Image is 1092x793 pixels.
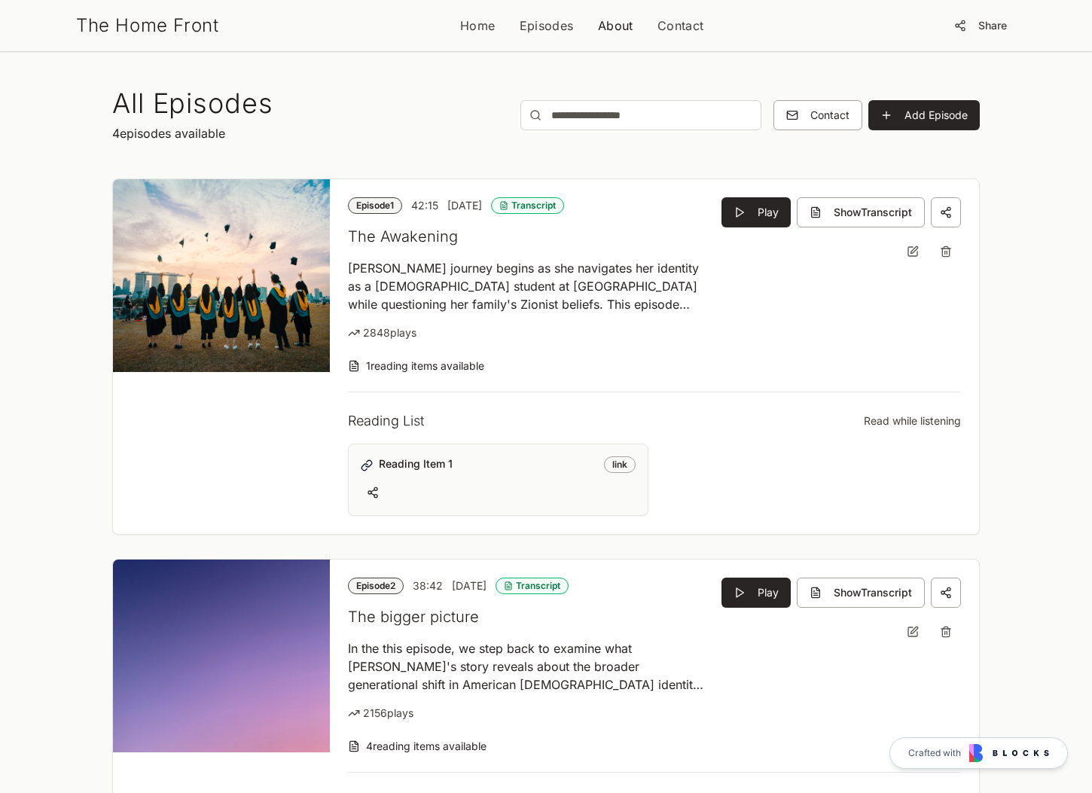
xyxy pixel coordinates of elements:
span: 38:42 [413,578,443,593]
button: Play [721,197,791,227]
span: 42:15 [411,198,438,213]
p: [PERSON_NAME] journey begins as she navigates her identity as a [DEMOGRAPHIC_DATA] student at [GE... [348,259,704,313]
span: [DATE] [452,578,487,593]
button: Add Episode [868,100,980,130]
h1: All Episodes [112,88,273,118]
h4: Reading List [348,410,424,432]
a: Home [460,17,496,35]
a: About [598,17,633,35]
img: The bigger picture [113,560,330,752]
button: Play [721,578,791,608]
h3: The bigger picture [348,606,704,627]
img: Blocks [969,744,1049,762]
button: Contact [773,100,862,130]
span: [DATE] [447,198,482,213]
p: In the this episode, we step back to examine what [PERSON_NAME]'s story reveals about the broader... [348,639,704,694]
button: ShowTranscript [797,578,925,608]
span: 1 reading items available [366,358,484,374]
h5: Reading Item 1 [379,456,598,471]
span: 2848 plays [363,325,416,340]
p: 4 episodes available [112,124,273,142]
span: 2156 plays [363,706,413,721]
div: link [604,456,636,473]
div: Episode 2 [348,578,404,594]
div: Transcript [491,197,564,214]
img: The Awakening [113,179,330,372]
button: ShowTranscript [797,197,925,227]
span: Read while listening [864,413,961,429]
a: Crafted with [889,737,1068,769]
div: Transcript [496,578,569,594]
a: Contact [657,17,704,35]
a: Episodes [520,17,574,35]
h3: The Awakening [348,226,704,247]
a: The Home Front [76,14,218,38]
div: Episode 1 [348,197,402,214]
button: Share [945,12,1016,39]
span: Share [978,18,1007,33]
span: 4 reading items available [366,739,487,754]
span: Crafted with [908,747,961,759]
